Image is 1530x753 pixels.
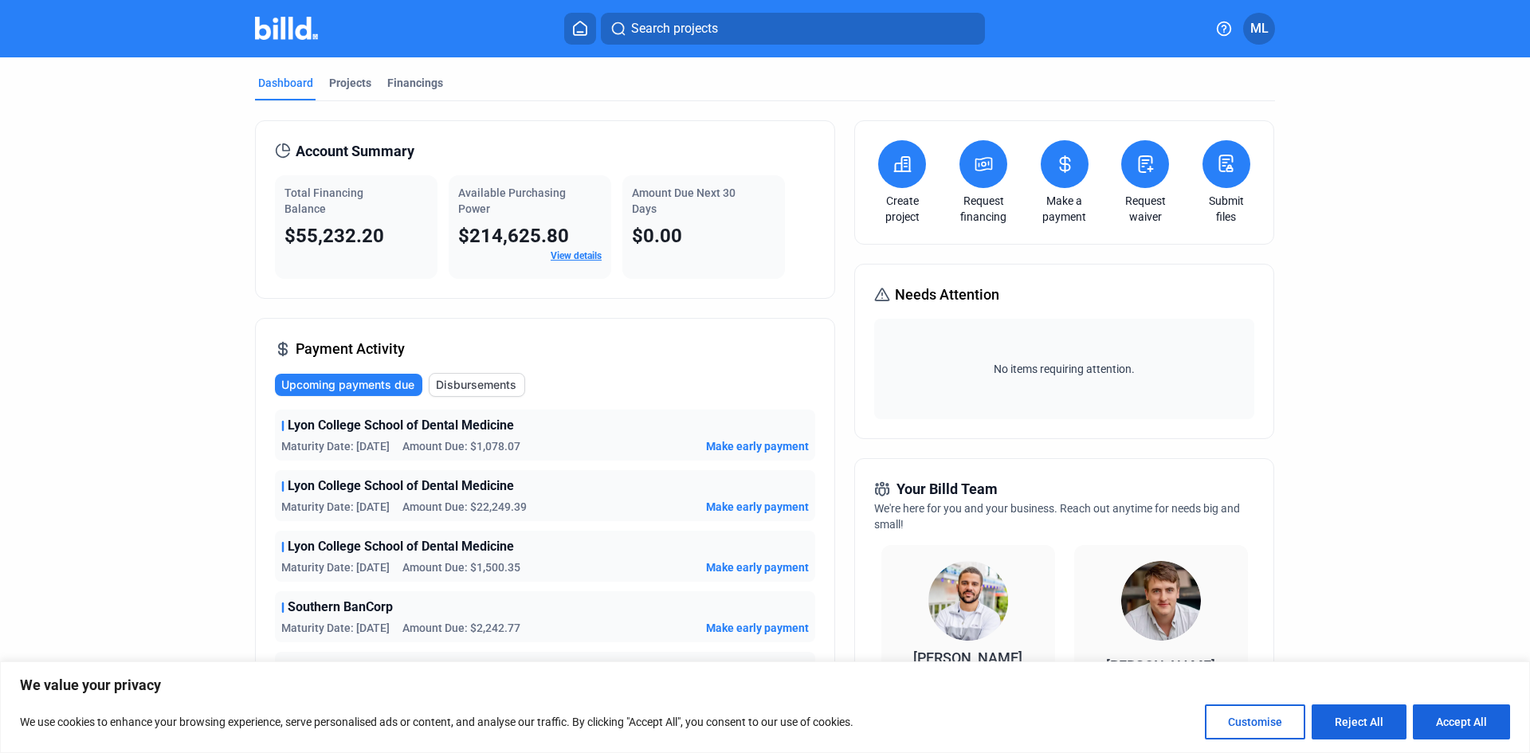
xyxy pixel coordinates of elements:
[288,477,514,496] span: Lyon College School of Dental Medicine
[1250,19,1269,38] span: ML
[436,377,516,393] span: Disbursements
[402,559,520,575] span: Amount Due: $1,500.35
[458,186,566,215] span: Available Purchasing Power
[1198,193,1254,225] a: Submit files
[458,225,569,247] span: $214,625.80
[706,499,809,515] button: Make early payment
[896,478,998,500] span: Your Billd Team
[402,499,527,515] span: Amount Due: $22,249.39
[631,19,718,38] span: Search projects
[284,186,363,215] span: Total Financing Balance
[1106,657,1215,674] span: [PERSON_NAME]
[288,416,514,435] span: Lyon College School of Dental Medicine
[955,193,1011,225] a: Request financing
[1037,193,1093,225] a: Make a payment
[601,13,985,45] button: Search projects
[281,499,390,515] span: Maturity Date: [DATE]
[329,75,371,91] div: Projects
[928,561,1008,641] img: Relationship Manager
[706,559,809,575] button: Make early payment
[1312,704,1406,739] button: Reject All
[632,186,736,215] span: Amount Due Next 30 Days
[387,75,443,91] div: Financings
[1205,704,1305,739] button: Customise
[706,438,809,454] button: Make early payment
[281,377,414,393] span: Upcoming payments due
[296,338,405,360] span: Payment Activity
[1243,13,1275,45] button: ML
[284,225,384,247] span: $55,232.20
[874,193,930,225] a: Create project
[874,502,1240,531] span: We're here for you and your business. Reach out anytime for needs big and small!
[258,75,313,91] div: Dashboard
[632,225,682,247] span: $0.00
[1121,561,1201,641] img: Territory Manager
[402,620,520,636] span: Amount Due: $2,242.77
[429,373,525,397] button: Disbursements
[275,374,422,396] button: Upcoming payments due
[913,649,1022,666] span: [PERSON_NAME]
[255,17,318,40] img: Billd Company Logo
[881,361,1247,377] span: No items requiring attention.
[288,658,362,677] span: Uptown Eyes
[281,438,390,454] span: Maturity Date: [DATE]
[402,438,520,454] span: Amount Due: $1,078.07
[1117,193,1173,225] a: Request waiver
[296,140,414,163] span: Account Summary
[281,620,390,636] span: Maturity Date: [DATE]
[20,712,853,731] p: We use cookies to enhance your browsing experience, serve personalised ads or content, and analys...
[551,250,602,261] a: View details
[895,284,999,306] span: Needs Attention
[281,559,390,575] span: Maturity Date: [DATE]
[706,620,809,636] button: Make early payment
[1413,704,1510,739] button: Accept All
[20,676,1510,695] p: We value your privacy
[288,537,514,556] span: Lyon College School of Dental Medicine
[288,598,393,617] span: Southern BanCorp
